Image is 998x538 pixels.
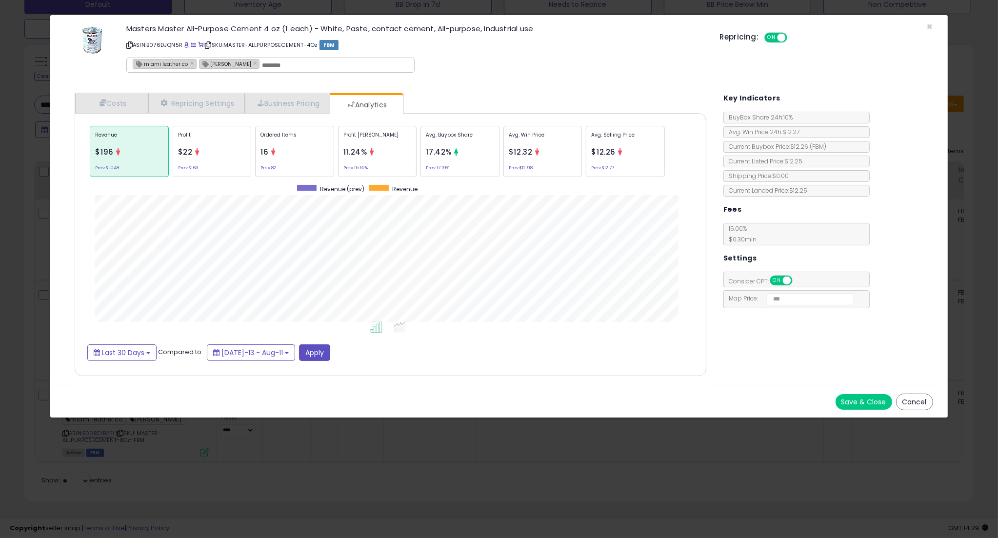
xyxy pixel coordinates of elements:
span: Shipping Price: $0.00 [724,172,789,180]
a: Business Pricing [245,93,330,113]
span: ( FBM ) [810,142,826,151]
img: 51DZOKap7dL._SL60_.jpg [80,25,104,54]
span: Revenue (prev) [320,185,364,193]
span: $196 [95,147,114,157]
small: Prev: $12.77 [591,166,614,169]
span: Current Listed Price: $12.25 [724,157,802,165]
span: $12.32 [509,147,533,157]
span: ON [771,277,783,285]
span: Map Price: [724,294,854,302]
h5: Fees [723,203,742,216]
span: 11.24% [343,147,367,157]
button: Save & Close [836,394,892,410]
span: OFF [786,34,801,42]
p: Avg. Win Price [509,131,577,146]
span: $12.26 [591,147,616,157]
a: × [254,59,259,67]
small: Prev: $1,048 [95,166,119,169]
h5: Repricing: [719,33,758,41]
h5: Settings [723,252,757,264]
span: [DATE]-13 - Aug-11 [221,348,283,358]
a: × [190,59,196,67]
span: 17.42% [426,147,452,157]
span: Avg. Win Price 24h: $12.27 [724,128,799,136]
span: 16 [260,147,268,157]
h3: Masters Master All-Purpose Cement 4 oz (1 each) - White, Paste, contact cement, All-purpose, Indu... [126,25,705,32]
span: BuyBox Share 24h: 10% [724,113,793,121]
span: [PERSON_NAME] [200,60,251,68]
span: $12.26 [790,142,826,151]
span: $0.30 min [724,235,757,243]
p: Profit [178,131,246,146]
span: FBM [319,40,339,50]
span: Consider CPT: [724,277,805,285]
a: BuyBox page [184,41,189,49]
p: Revenue [95,131,163,146]
span: miami leather co [133,60,188,68]
span: Last 30 Days [102,348,144,358]
button: Apply [299,344,330,361]
p: Ordered Items [260,131,329,146]
span: Revenue [392,185,418,193]
a: All offer listings [191,41,197,49]
span: Current Buybox Price: [724,142,826,151]
p: Avg. Selling Price [591,131,659,146]
a: Your listing only [198,41,203,49]
a: Repricing Settings [148,93,245,113]
span: ON [766,34,778,42]
span: Current Landed Price: $12.25 [724,186,807,195]
p: ASIN: B076DJQN5R | SKU: MASTER-ALLPURPOSECEMENT-4Oz [126,37,705,53]
span: $22 [178,147,193,157]
small: Prev: 17.19% [426,166,449,169]
a: Analytics [330,95,402,115]
span: Compared to: [158,347,203,357]
span: 15.00 % [724,224,757,243]
button: Cancel [896,394,933,410]
p: Profit [PERSON_NAME] [343,131,412,146]
p: Avg. Buybox Share [426,131,494,146]
small: Prev: $163 [178,166,199,169]
small: Prev: 15.52% [343,166,368,169]
small: Prev: 82 [260,166,276,169]
h5: Key Indicators [723,92,780,104]
span: × [927,20,933,34]
a: Costs [75,93,148,113]
small: Prev: $12.98 [509,166,533,169]
span: OFF [791,277,806,285]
